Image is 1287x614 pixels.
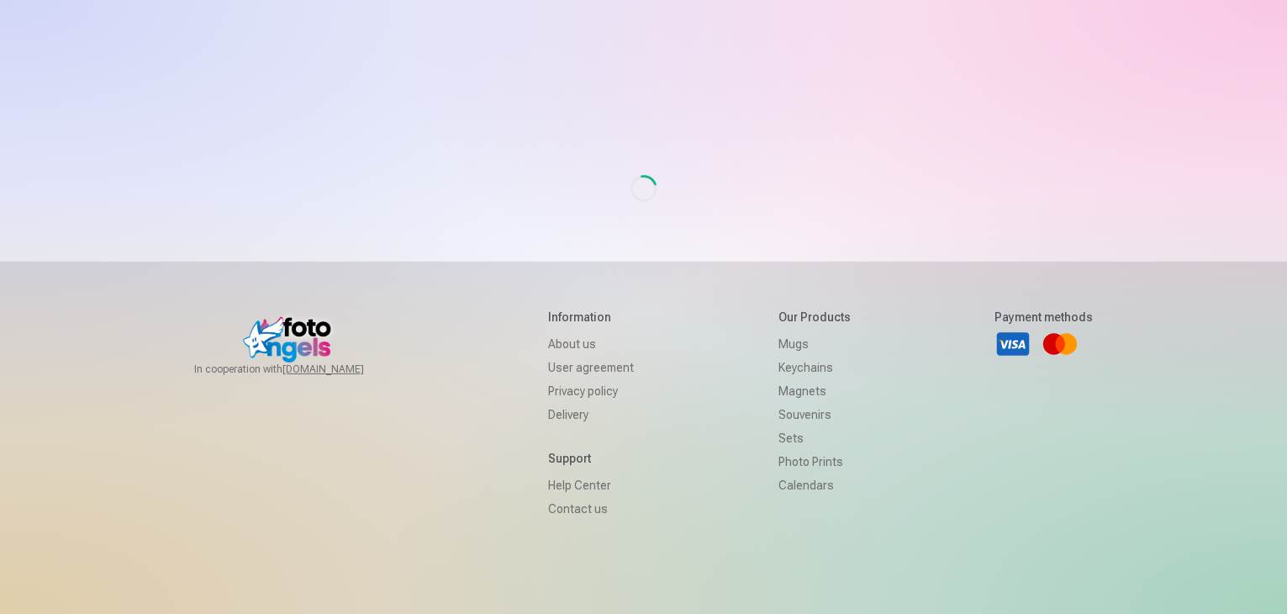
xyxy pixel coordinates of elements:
[778,309,851,326] h5: Our products
[778,332,851,356] a: Mugs
[778,450,851,474] a: Photo prints
[548,309,634,326] h5: Information
[548,379,634,403] a: Privacy policy
[548,450,634,467] h5: Support
[548,403,634,426] a: Delivery
[194,363,404,376] span: In cooperation with
[778,379,851,403] a: Magnets
[548,356,634,379] a: User agreement
[548,332,634,356] a: About us
[548,474,634,497] a: Help Center
[778,403,851,426] a: Souvenirs
[778,426,851,450] a: Sets
[994,309,1093,326] h5: Payment methods
[778,356,851,379] a: Keychains
[778,474,851,497] a: Calendars
[548,497,634,521] a: Contact us
[994,326,1031,363] a: Visa
[282,363,404,376] a: [DOMAIN_NAME]
[1042,326,1079,363] a: Mastercard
